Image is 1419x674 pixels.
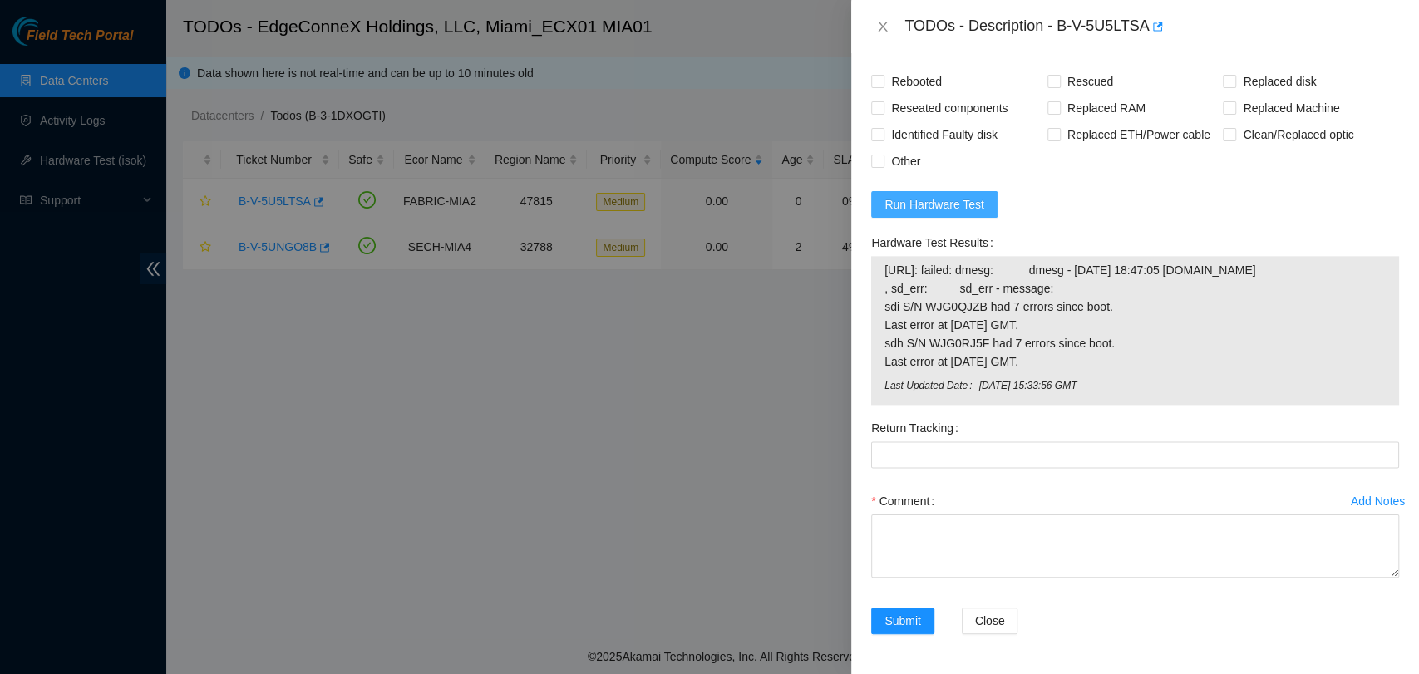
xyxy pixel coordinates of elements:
button: Add Notes [1350,488,1406,514]
span: Replaced Machine [1236,95,1346,121]
span: [URL]: failed: dmesg: dmesg - [DATE] 18:47:05 [DOMAIN_NAME] , sd_err: sd_err - message: sdi S/N W... [884,261,1386,371]
label: Return Tracking [871,415,965,441]
label: Comment [871,488,941,514]
button: Submit [871,608,934,634]
button: Run Hardware Test [871,191,998,218]
div: TODOs - Description - B-V-5U5LTSA [904,13,1399,40]
textarea: Comment [871,514,1399,578]
span: Replaced RAM [1061,95,1152,121]
span: Reseated components [884,95,1014,121]
span: Run Hardware Test [884,195,984,214]
span: Other [884,148,927,175]
span: close [876,20,889,33]
span: Identified Faulty disk [884,121,1004,148]
div: Add Notes [1351,495,1405,507]
span: Rebooted [884,68,948,95]
span: Rescued [1061,68,1120,95]
span: Replaced ETH/Power cable [1061,121,1217,148]
span: Submit [884,612,921,630]
button: Close [962,608,1018,634]
input: Return Tracking [871,441,1399,468]
span: Close [975,612,1005,630]
button: Close [871,19,894,35]
span: [DATE] 15:33:56 GMT [979,378,1386,394]
span: Last Updated Date [884,378,978,394]
label: Hardware Test Results [871,229,999,256]
span: Replaced disk [1236,68,1323,95]
span: Clean/Replaced optic [1236,121,1360,148]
